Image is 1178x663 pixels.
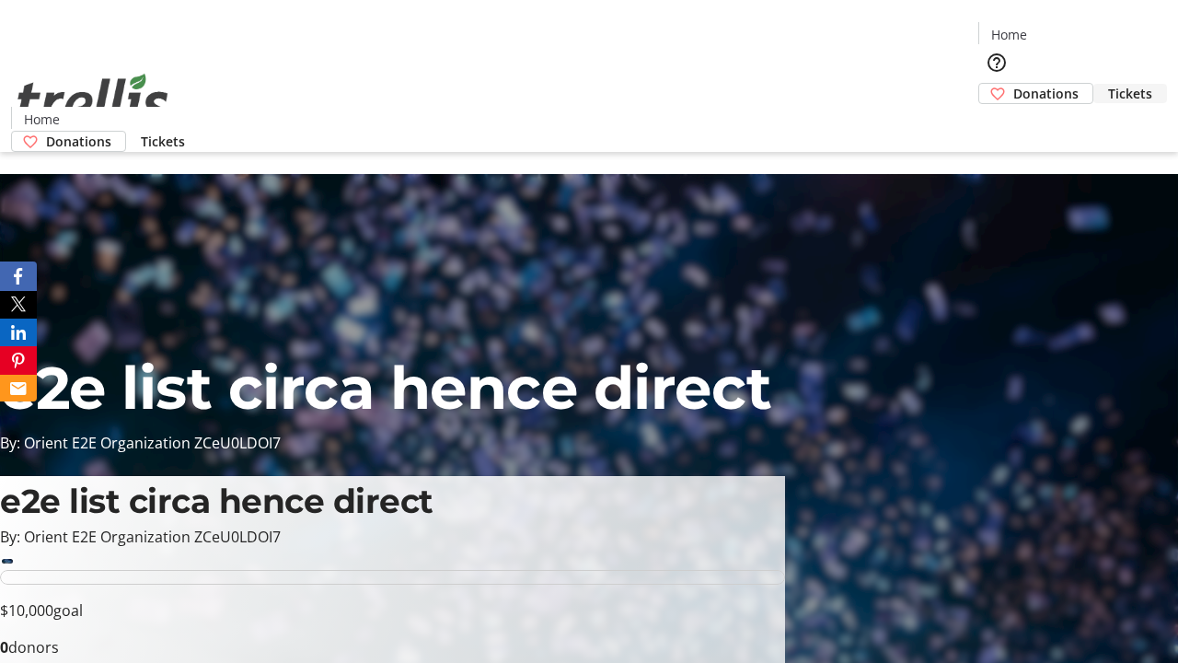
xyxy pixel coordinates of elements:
[11,53,175,145] img: Orient E2E Organization ZCeU0LDOI7's Logo
[1093,84,1167,103] a: Tickets
[1013,84,1079,103] span: Donations
[11,131,126,152] a: Donations
[12,110,71,129] a: Home
[978,104,1015,141] button: Cart
[141,132,185,151] span: Tickets
[126,132,200,151] a: Tickets
[979,25,1038,44] a: Home
[46,132,111,151] span: Donations
[991,25,1027,44] span: Home
[978,44,1015,81] button: Help
[1108,84,1152,103] span: Tickets
[24,110,60,129] span: Home
[978,83,1093,104] a: Donations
